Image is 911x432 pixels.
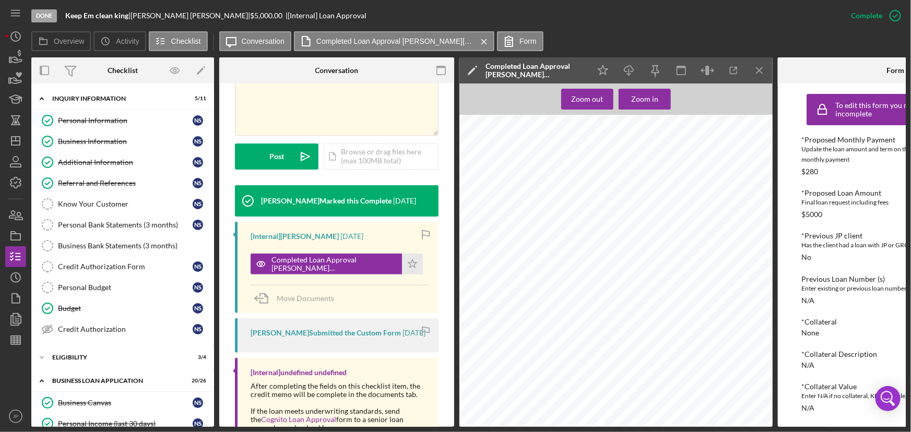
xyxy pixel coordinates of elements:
div: N S [193,418,203,429]
div: N S [193,115,203,126]
div: Checklist [108,66,138,75]
button: Completed Loan Approval [PERSON_NAME][DEMOGRAPHIC_DATA] , [PERSON_NAME].pdf [294,31,494,51]
div: INQUIRY INFORMATION [52,95,180,102]
a: Know Your CustomerNS [37,194,209,214]
span: Credit Score M2 [488,230,529,236]
div: [PERSON_NAME] Marked this Complete [261,197,392,205]
a: Personal InformationNS [37,110,209,131]
div: $5000 [801,210,822,219]
div: Zoom in [631,89,658,110]
button: Activity [93,31,146,51]
span: Yes [488,173,497,178]
div: [Internal] undefined undefined [251,368,347,377]
div: N S [193,324,203,334]
label: Overview [54,37,84,45]
button: Overview [31,31,91,51]
div: N S [193,136,203,147]
span: Please fill out the following questions in order to submit your matrix entry to the required parties [488,205,739,211]
div: N/A [801,296,814,305]
div: 3 / 4 [187,354,206,361]
div: Budget [58,304,193,313]
span: 10 [488,377,494,382]
div: Conversation [315,66,359,75]
span: 10 [488,339,494,344]
div: [PERSON_NAME] [PERSON_NAME] | [131,11,250,20]
div: Post [269,143,284,170]
div: BUSINESS LOAN APPLICATION [52,378,180,384]
div: 20 / 26 [187,378,206,384]
button: Zoom out [561,89,613,110]
time: 2025-07-18 18:48 [393,197,416,205]
a: Credit AuthorizationNS [37,319,209,340]
time: 2025-07-18 18:48 [340,232,363,241]
span: Credit Building Stated as requirement for Credit Score [488,166,629,172]
div: N S [193,157,203,167]
span: Filling out the Matrix Correctly is a critical part of this process [488,218,649,223]
div: Additional Information [58,158,193,166]
button: Move Documents [251,285,345,311]
div: Business Canvas [58,399,193,407]
div: N S [193,261,203,272]
a: Referral and ReferencesNS [37,173,209,194]
a: Business InformationNS [37,131,209,152]
span: Bank Statements [488,351,532,357]
button: Zoom in [619,89,671,110]
div: If the loan meets underwriting standards, send the form to a senior loan counselor and upload here. [251,407,428,432]
div: N S [193,303,203,314]
div: Completed Loan Approval [PERSON_NAME][DEMOGRAPHIC_DATA] , [PERSON_NAME].pdf [271,256,397,272]
a: Personal Bank Statements (3 months)NS [37,214,209,235]
div: N S [193,178,203,188]
text: JP [13,414,18,419]
div: Completed Loan Approval [PERSON_NAME][DEMOGRAPHIC_DATA] , [PERSON_NAME].pdf [486,62,585,79]
a: BudgetNS [37,298,209,319]
span: automatically via ACH [619,110,676,115]
button: Conversation [219,31,292,51]
span: Business - Historic [488,389,537,395]
div: [PERSON_NAME] Submitted the Custom Form [251,329,401,337]
div: None [801,329,819,337]
div: Business Bank Statements (3 months) [58,242,208,250]
div: N S [193,398,203,408]
button: Complete [841,5,906,26]
button: Post [235,143,318,170]
span: Matrix Entry [488,186,551,197]
div: N S [193,199,203,209]
div: Personal Bank Statements (3 months) [58,221,193,229]
span: 10 [488,357,494,363]
span: Yes [619,116,628,122]
span: Credit Report [488,332,523,338]
div: Business Information [58,137,193,146]
div: N/A [801,404,814,412]
div: N/A [801,361,814,369]
a: Personal BudgetNS [37,277,209,298]
div: Complete [851,5,882,26]
span: 0 [488,414,491,420]
button: Completed Loan Approval [PERSON_NAME][DEMOGRAPHIC_DATA] , [PERSON_NAME].pdf [251,254,423,274]
div: $5,000.00 [250,11,286,20]
span: Budget shows income available for payment [488,148,604,153]
div: No [801,253,811,261]
div: Personal Budget [58,283,193,292]
button: Form [497,31,543,51]
b: Keep Em clean king [65,11,128,20]
div: Personal Income (last 30 days) [58,419,193,428]
label: Activity [116,37,139,45]
div: Credit Authorization Form [58,262,193,271]
div: $280 [801,167,818,176]
button: Checklist [149,31,208,51]
span: Yes [488,154,497,160]
a: Credit Authorization FormNS [37,256,209,277]
div: [Internal] [PERSON_NAME] [251,232,339,241]
span: Client Retains a Revenue Stream or W2 Income [488,128,611,134]
label: Completed Loan Approval [PERSON_NAME][DEMOGRAPHIC_DATA] , [PERSON_NAME].pdf [316,37,473,45]
a: Business Bank Statements (3 months) [37,235,209,256]
div: ELIGIBILITY [52,354,180,361]
span: Business - Current [488,408,537,414]
label: Conversation [242,37,285,45]
div: N S [193,282,203,293]
span: Move Documents [277,294,334,303]
div: Know Your Customer [58,200,193,208]
span: 10 [488,236,494,242]
div: Personal Information [58,116,193,125]
div: Referral and References [58,179,193,187]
